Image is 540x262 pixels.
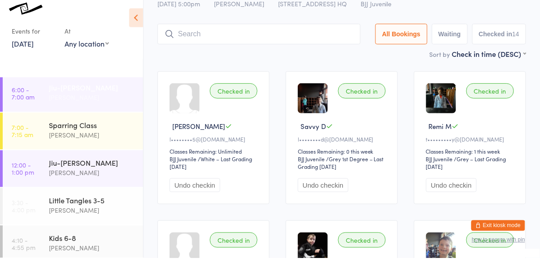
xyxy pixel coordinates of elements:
img: image1647378915.png [298,87,328,117]
div: Classes Remaining: 0 this week [298,151,388,159]
div: BJJ Juvenile [298,159,325,167]
span: [DATE] 5:00pm [157,3,200,12]
div: BJJ Juvenile [426,159,453,167]
button: Checked in14 [472,28,526,48]
time: 6:00 - 7:00 am [12,90,35,105]
div: t•••••••••y@[DOMAIN_NAME] [426,139,517,147]
div: At [65,28,109,43]
div: [PERSON_NAME] [49,172,135,182]
div: BJJ Juvenile [170,159,196,167]
div: Checked in [210,87,257,103]
div: Little Tangles 3-5 [49,200,135,210]
time: 7:00 - 7:15 am [12,128,33,142]
div: Kids 6-8 [49,237,135,247]
div: 14 [512,34,519,42]
button: how to secure with pin [472,241,525,247]
a: 7:00 -7:15 amSparring Class[PERSON_NAME] [3,117,143,154]
div: Checked in [338,236,386,252]
div: Jiu-[PERSON_NAME] [49,162,135,172]
span: [PERSON_NAME] [214,3,264,12]
div: Checked in [338,87,386,103]
div: Check in time (DESC) [452,53,526,63]
time: 12:00 - 1:00 pm [12,166,34,180]
a: 12:00 -1:00 pmJiu-[PERSON_NAME][PERSON_NAME] [3,155,143,191]
input: Search [157,28,361,48]
span: Savvy D [300,125,326,135]
button: Undo checkin [170,182,220,196]
span: Remi M [429,125,452,135]
div: Events for [12,28,56,43]
div: Classes Remaining: 1 this week [426,151,517,159]
div: [PERSON_NAME] [49,210,135,220]
button: All Bookings [375,28,427,48]
div: [PERSON_NAME] [49,247,135,258]
label: Sort by [430,54,450,63]
button: Waiting [432,28,468,48]
div: [PERSON_NAME] [49,134,135,145]
button: Undo checkin [298,182,348,196]
div: l••••••••d@[DOMAIN_NAME] [298,139,388,147]
div: Checked in [210,236,257,252]
div: l••••••••5@[DOMAIN_NAME] [170,139,260,147]
a: 3:30 -4:00 pmLittle Tangles 3-5[PERSON_NAME] [3,192,143,229]
div: Jiu-[PERSON_NAME] [49,87,135,97]
div: Checked in [466,87,514,103]
div: Classes Remaining: Unlimited [170,151,260,159]
img: image1657739927.png [426,87,456,117]
button: Undo checkin [426,182,477,196]
span: [STREET_ADDRESS] HQ [278,3,347,12]
div: Checked in [466,236,514,252]
div: [PERSON_NAME] [49,97,135,107]
div: Sparring Class [49,125,135,134]
img: Knots Jiu-Jitsu [9,7,43,19]
button: Exit kiosk mode [471,224,525,235]
span: [PERSON_NAME] [172,125,225,135]
span: BJJ Juvenile [361,3,392,12]
time: 3:30 - 4:00 pm [12,203,35,218]
div: Any location [65,43,109,52]
a: 6:00 -7:00 amJiu-[PERSON_NAME][PERSON_NAME] [3,79,143,116]
a: [DATE] [12,43,34,52]
time: 4:10 - 4:55 pm [12,241,35,255]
